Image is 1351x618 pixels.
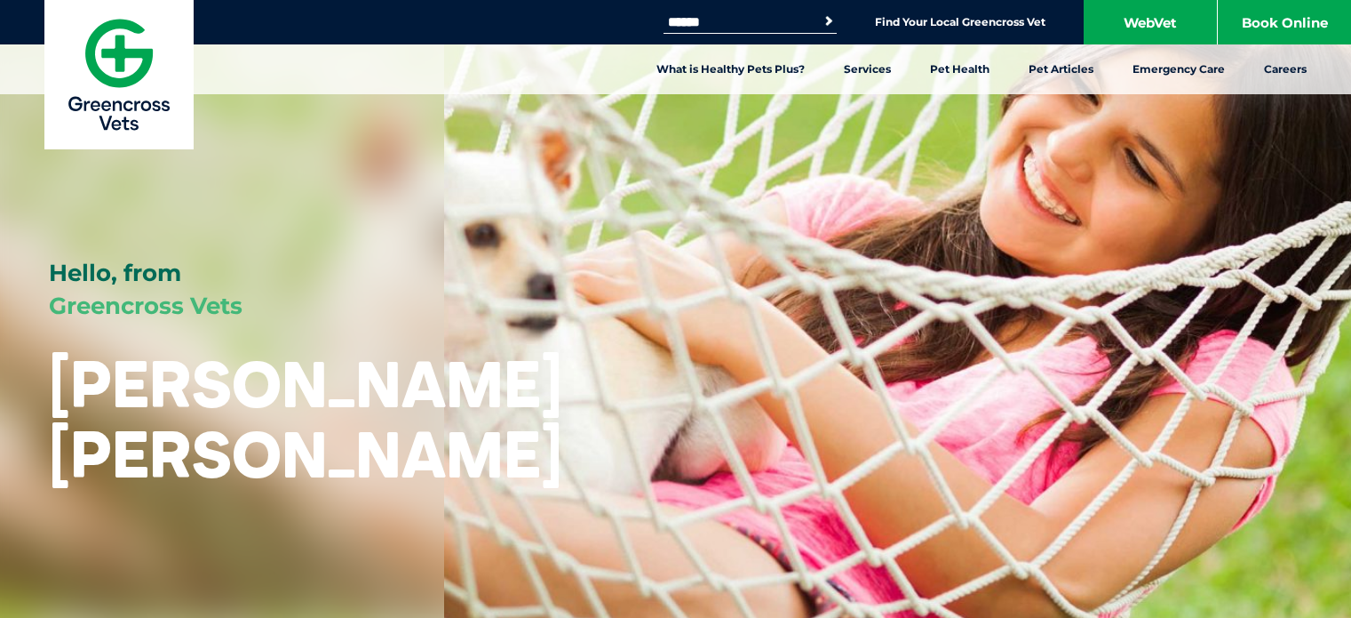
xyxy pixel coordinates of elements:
[820,12,838,30] button: Search
[49,292,242,320] span: Greencross Vets
[1113,44,1244,94] a: Emergency Care
[1009,44,1113,94] a: Pet Articles
[910,44,1009,94] a: Pet Health
[49,259,181,287] span: Hello, from
[637,44,824,94] a: What is Healthy Pets Plus?
[49,349,562,489] h1: [PERSON_NAME] [PERSON_NAME]
[824,44,910,94] a: Services
[875,15,1045,29] a: Find Your Local Greencross Vet
[1244,44,1326,94] a: Careers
